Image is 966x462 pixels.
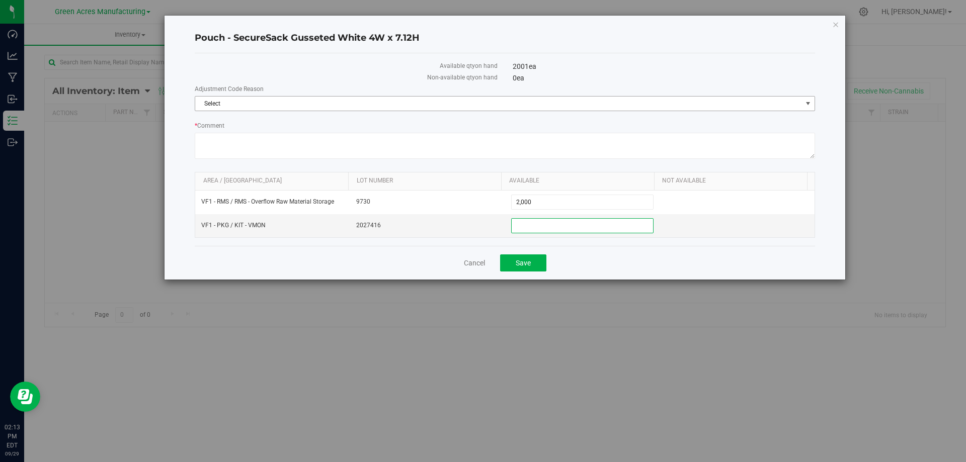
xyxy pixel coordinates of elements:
[509,177,650,185] a: Available
[512,195,654,209] input: 2,000
[356,221,499,230] span: 2027416
[513,62,536,70] span: 2001
[195,97,802,111] span: Select
[195,32,815,45] h4: Pouch - SecureSack Gusseted White 4W x 7.12H
[356,197,499,207] span: 9730
[195,73,497,82] label: Non-available qty
[201,197,334,207] span: VF1 - RMS / RMS - Overflow Raw Material Storage
[517,74,524,82] span: ea
[516,259,531,267] span: Save
[10,382,40,412] iframe: Resource center
[357,177,498,185] a: Lot Number
[475,62,498,69] span: on hand
[203,177,345,185] a: Area / [GEOGRAPHIC_DATA]
[464,258,485,268] a: Cancel
[195,84,815,94] label: Adjustment Code Reason
[195,61,497,70] label: Available qty
[662,177,803,185] a: Not Available
[513,74,524,82] span: 0
[475,74,498,81] span: on hand
[529,62,536,70] span: ea
[500,254,546,271] button: Save
[201,221,266,230] span: VF1 - PKG / KIT - VMON
[195,121,815,130] label: Comment
[802,97,815,111] span: select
